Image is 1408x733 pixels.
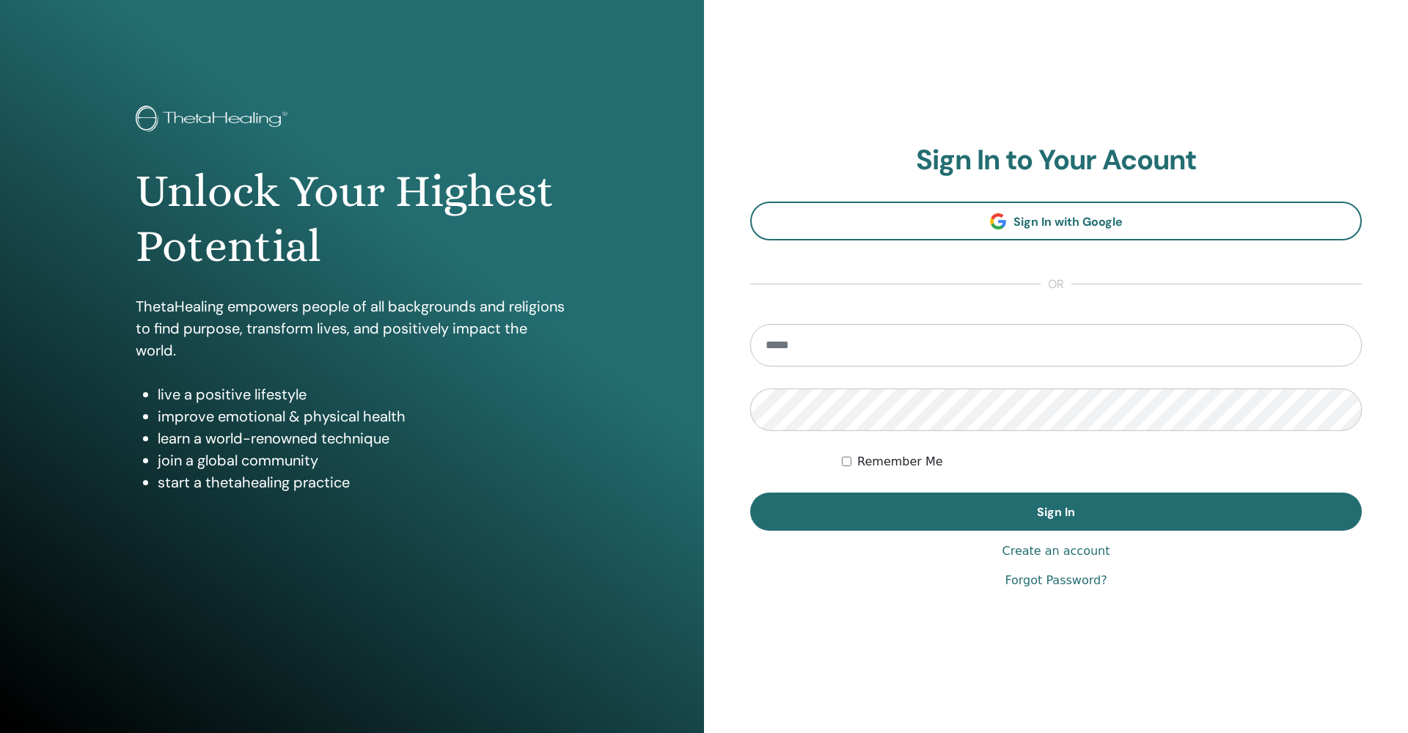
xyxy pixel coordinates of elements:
label: Remember Me [857,453,943,471]
span: or [1041,276,1071,293]
li: live a positive lifestyle [158,383,568,405]
span: Sign In with Google [1013,214,1123,229]
a: Create an account [1002,542,1110,560]
li: learn a world-renowned technique [158,427,568,449]
li: improve emotional & physical health [158,405,568,427]
li: start a thetahealing practice [158,471,568,493]
li: join a global community [158,449,568,471]
h2: Sign In to Your Acount [750,144,1362,177]
h1: Unlock Your Highest Potential [136,164,568,273]
button: Sign In [750,493,1362,531]
a: Forgot Password? [1005,572,1107,589]
span: Sign In [1037,504,1075,520]
div: Keep me authenticated indefinitely or until I manually logout [842,453,1362,471]
p: ThetaHealing empowers people of all backgrounds and religions to find purpose, transform lives, a... [136,295,568,361]
a: Sign In with Google [750,202,1362,240]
